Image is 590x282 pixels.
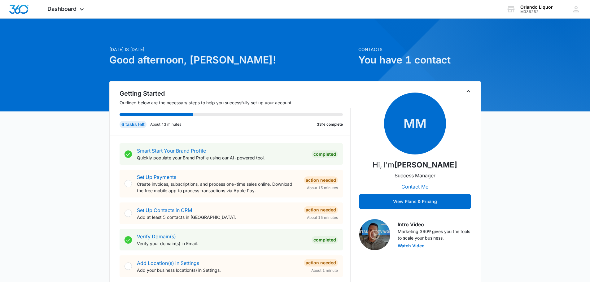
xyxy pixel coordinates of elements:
span: Dashboard [47,6,76,12]
a: Set Up Contacts in CRM [137,207,192,213]
h3: Intro Video [398,221,471,228]
p: Verify your domain(s) in Email. [137,240,307,247]
p: About 43 minutes [150,122,181,127]
p: Contacts [358,46,481,53]
div: Action Needed [304,206,338,214]
p: Quickly populate your Brand Profile using our AI-powered tool. [137,154,307,161]
div: Action Needed [304,259,338,267]
p: Add your business location(s) in Settings. [137,267,299,273]
a: Smart Start Your Brand Profile [137,148,206,154]
a: Add Location(s) in Settings [137,260,199,266]
p: 33% complete [317,122,343,127]
p: Hi, I'm [373,159,457,171]
img: Intro Video [359,219,390,250]
p: Create invoices, subscriptions, and process one-time sales online. Download the free mobile app t... [137,181,299,194]
div: 6 tasks left [120,121,146,128]
p: Marketing 360® gives you the tools to scale your business. [398,228,471,241]
p: Add at least 5 contacts in [GEOGRAPHIC_DATA]. [137,214,299,220]
button: Watch Video [398,244,425,248]
div: Completed [312,236,338,244]
div: Action Needed [304,176,338,184]
div: account id [520,10,553,14]
span: About 1 minute [311,268,338,273]
p: Outlined below are the necessary steps to help you successfully set up your account. [120,99,351,106]
span: MM [384,93,446,154]
p: Success Manager [395,172,435,179]
button: View Plans & Pricing [359,194,471,209]
a: Set Up Payments [137,174,176,180]
a: Verify Domain(s) [137,233,176,240]
p: [DATE] is [DATE] [109,46,355,53]
div: account name [520,5,553,10]
span: About 15 minutes [307,215,338,220]
button: Toggle Collapse [465,88,472,95]
h1: You have 1 contact [358,53,481,67]
button: Contact Me [395,179,435,194]
div: Completed [312,150,338,158]
h1: Good afternoon, [PERSON_NAME]! [109,53,355,67]
strong: [PERSON_NAME] [394,160,457,169]
h2: Getting Started [120,89,351,98]
span: About 15 minutes [307,185,338,191]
